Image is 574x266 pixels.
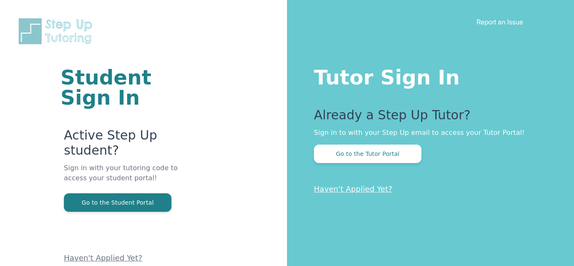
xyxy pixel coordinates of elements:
button: Go to the Tutor Portal [314,145,421,163]
p: Sign in with your tutoring code to access your student portal! [64,163,186,193]
button: Go to the Student Portal [64,193,171,212]
a: Haven't Applied Yet? [314,184,392,193]
a: Haven't Applied Yet? [64,253,142,262]
a: Report an Issue [477,18,523,26]
a: Go to the Student Portal [64,198,171,206]
h1: Tutor Sign In [314,64,540,87]
a: Go to the Tutor Portal [314,150,421,158]
p: Already a Step Up Tutor? [314,108,540,128]
p: Sign in to with your Step Up email to access your Tutor Portal! [314,128,540,138]
h1: Student Sign In [61,67,186,108]
img: Step Up Tutoring horizontal logo [17,17,97,46]
p: Active Step Up student? [64,128,186,163]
